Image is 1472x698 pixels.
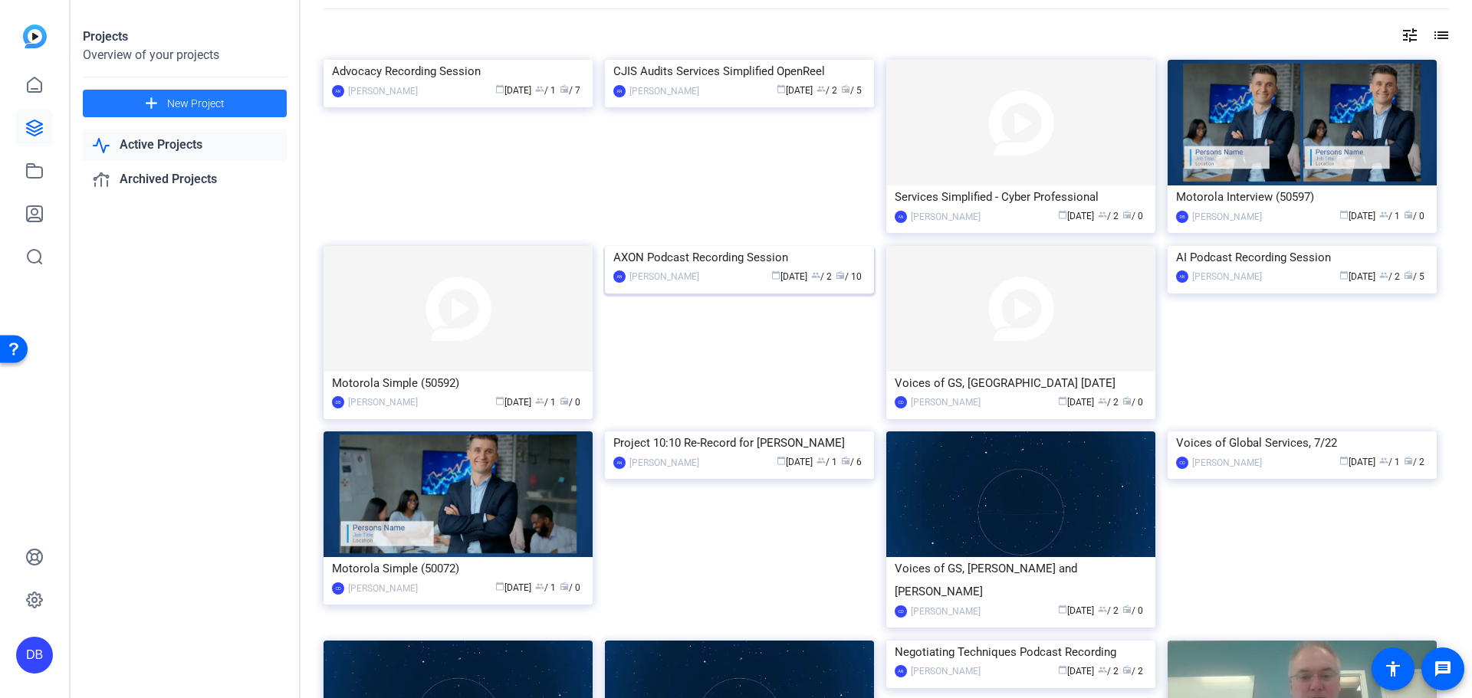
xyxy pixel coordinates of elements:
[895,665,907,677] div: AN
[1098,211,1119,221] span: / 2
[771,270,780,280] span: calendar_today
[613,431,866,454] div: Project 10:10 Re-Record for [PERSON_NAME]
[816,84,826,93] span: group
[332,557,584,580] div: Motorola Simple (50072)
[495,582,531,593] span: [DATE]
[1176,431,1428,454] div: Voices of Global Services, 7/22
[1098,210,1107,219] span: group
[1384,660,1402,678] mat-icon: accessibility
[1339,271,1375,282] span: [DATE]
[167,96,225,112] span: New Project
[777,456,786,465] span: calendar_today
[1192,209,1262,224] div: [PERSON_NAME]
[895,605,907,618] div: CD
[1176,246,1428,269] div: AI Podcast Recording Session
[613,85,626,97] div: AN
[83,129,287,161] a: Active Projects
[1379,211,1400,221] span: / 1
[1176,457,1188,469] div: CD
[1098,605,1107,614] span: group
[348,84,418,99] div: [PERSON_NAME]
[1176,270,1188,283] div: AN
[1098,396,1107,405] span: group
[332,85,344,97] div: AN
[1176,185,1428,208] div: Motorola Interview (50597)
[560,396,569,405] span: radio
[560,397,580,408] span: / 0
[911,209,981,224] div: [PERSON_NAME]
[535,84,544,93] span: group
[816,85,837,96] span: / 2
[1379,457,1400,467] span: / 1
[348,581,418,596] div: [PERSON_NAME]
[1379,210,1388,219] span: group
[613,246,866,269] div: AXON Podcast Recording Session
[841,457,862,467] span: / 6
[1339,456,1349,465] span: calendar_today
[560,582,569,591] span: radio
[1122,665,1132,674] span: radio
[1122,210,1132,219] span: radio
[777,85,813,96] span: [DATE]
[535,582,556,593] span: / 1
[1404,457,1424,467] span: / 2
[1339,270,1349,280] span: calendar_today
[816,456,826,465] span: group
[1404,210,1413,219] span: radio
[495,397,531,408] span: [DATE]
[1098,397,1119,408] span: / 2
[1404,456,1413,465] span: radio
[1192,269,1262,284] div: [PERSON_NAME]
[1339,457,1375,467] span: [DATE]
[836,270,845,280] span: radio
[1058,605,1067,614] span: calendar_today
[83,90,287,117] button: New Project
[1431,26,1449,44] mat-icon: list
[613,270,626,283] div: AN
[332,396,344,408] div: DB
[629,269,699,284] div: [PERSON_NAME]
[348,395,418,410] div: [PERSON_NAME]
[1122,605,1143,616] span: / 0
[1434,660,1452,678] mat-icon: message
[629,84,699,99] div: [PERSON_NAME]
[1379,456,1388,465] span: group
[1098,666,1119,677] span: / 2
[1058,211,1094,221] span: [DATE]
[535,582,544,591] span: group
[771,271,807,282] span: [DATE]
[83,46,287,64] div: Overview of your projects
[841,456,850,465] span: radio
[1122,666,1143,677] span: / 2
[1058,665,1067,674] span: calendar_today
[629,455,699,470] div: [PERSON_NAME]
[811,270,820,280] span: group
[1122,211,1143,221] span: / 0
[1176,211,1188,223] div: DB
[535,85,556,96] span: / 1
[332,582,344,595] div: CD
[1401,26,1419,44] mat-icon: tune
[777,457,813,467] span: [DATE]
[1379,270,1388,280] span: group
[911,395,981,410] div: [PERSON_NAME]
[1058,666,1094,677] span: [DATE]
[1058,605,1094,616] span: [DATE]
[1122,605,1132,614] span: radio
[1404,270,1413,280] span: radio
[613,60,866,83] div: CJIS Audits Services Simplified OpenReel
[1404,271,1424,282] span: / 5
[1122,396,1132,405] span: radio
[16,637,53,673] div: DB
[1058,210,1067,219] span: calendar_today
[1058,396,1067,405] span: calendar_today
[841,85,862,96] span: / 5
[495,582,504,591] span: calendar_today
[895,211,907,223] div: AN
[1058,397,1094,408] span: [DATE]
[836,271,862,282] span: / 10
[83,28,287,46] div: Projects
[895,372,1147,395] div: Voices of GS, [GEOGRAPHIC_DATA] [DATE]
[816,457,837,467] span: / 1
[495,396,504,405] span: calendar_today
